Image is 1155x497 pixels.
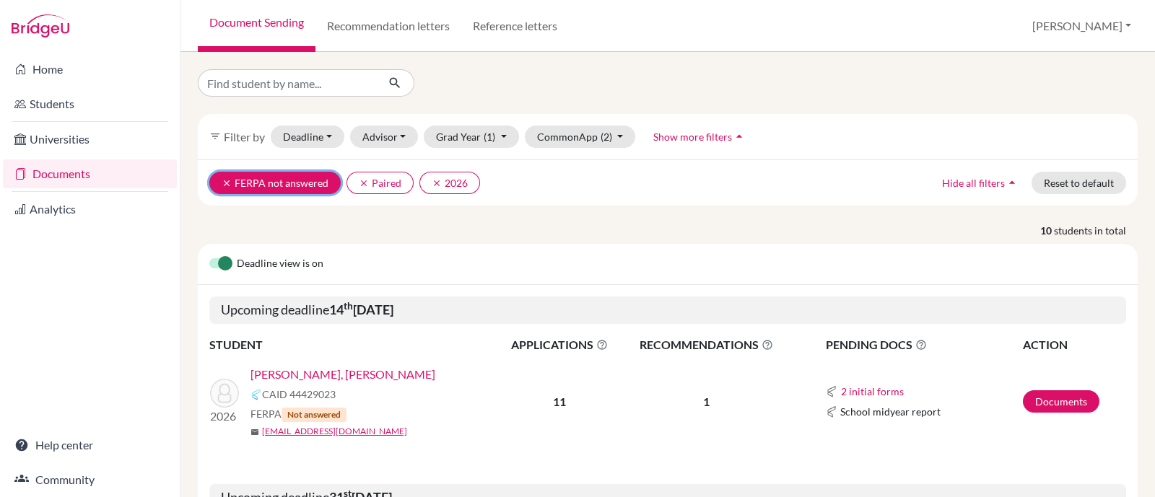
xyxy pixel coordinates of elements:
i: clear [432,178,442,188]
span: Filter by [224,130,265,144]
button: Reset to default [1032,172,1126,194]
th: STUDENT [209,335,498,354]
button: Grad Year(1) [424,126,519,148]
i: clear [359,178,369,188]
button: Advisor [350,126,419,148]
sup: th [344,300,353,312]
a: Community [3,465,177,494]
i: arrow_drop_up [732,129,746,144]
img: Common App logo [250,389,262,400]
button: Deadline [271,126,344,148]
button: CommonApp(2) [525,126,636,148]
span: students in total [1054,223,1138,238]
span: Show more filters [653,131,732,143]
span: mail [250,428,259,436]
i: clear [222,178,232,188]
a: Students [3,89,177,118]
button: [PERSON_NAME] [1026,12,1138,40]
b: 11 [553,395,566,408]
button: Show more filtersarrow_drop_up [641,126,759,148]
span: School midyear report [840,404,941,419]
button: clearFERPA not answered [209,172,341,194]
a: Analytics [3,195,177,224]
p: 2026 [210,408,239,425]
p: 1 [622,393,790,410]
i: arrow_drop_up [1005,175,1019,190]
i: filter_list [209,131,221,142]
a: Universities [3,125,177,154]
span: FERPA [250,406,346,422]
a: Documents [1023,390,1099,413]
span: PENDING DOCS [826,336,1021,353]
span: APPLICATIONS [499,336,621,353]
span: (2) [601,131,612,143]
a: Help center [3,431,177,459]
img: Common App logo [826,386,837,397]
input: Find student by name... [198,69,377,97]
b: 14 [DATE] [329,302,393,317]
button: Hide all filtersarrow_drop_up [930,172,1032,194]
button: clearPaired [346,172,414,194]
img: Common App logo [826,406,837,418]
span: (1) [484,131,495,143]
a: [PERSON_NAME], [PERSON_NAME] [250,366,435,383]
button: clear2026 [419,172,480,194]
strong: 10 [1040,223,1054,238]
span: CAID 44429023 [262,387,336,402]
h5: Upcoming deadline [209,296,1126,324]
span: Hide all filters [942,177,1005,189]
span: RECOMMENDATIONS [622,336,790,353]
a: [EMAIL_ADDRESS][DOMAIN_NAME] [262,425,407,438]
span: Not answered [282,408,346,422]
button: 2 initial forms [840,383,905,400]
img: Bridge-U [12,14,69,38]
span: Deadline view is on [237,255,323,273]
a: Documents [3,159,177,188]
th: ACTION [1022,335,1126,354]
img: Reyes Vazquez, Xaviera [210,379,239,408]
a: Home [3,55,177,84]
